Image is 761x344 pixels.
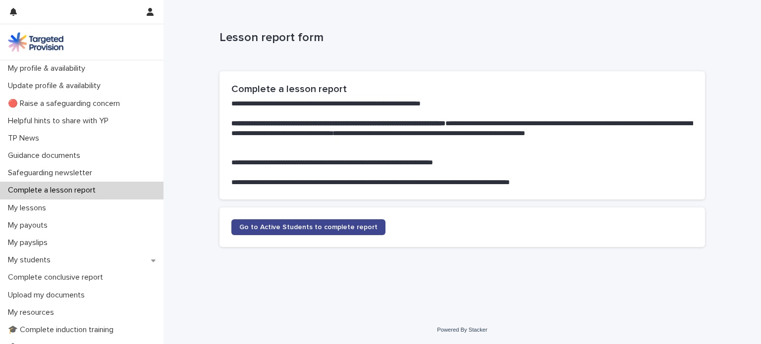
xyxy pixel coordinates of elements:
p: Complete conclusive report [4,273,111,282]
p: My students [4,255,58,265]
a: Powered By Stacker [437,327,487,333]
p: My profile & availability [4,64,93,73]
p: Helpful hints to share with YP [4,116,116,126]
img: M5nRWzHhSzIhMunXDL62 [8,32,63,52]
p: Guidance documents [4,151,88,160]
p: Lesson report form [219,31,701,45]
p: Update profile & availability [4,81,109,91]
p: My payslips [4,238,55,247]
span: Go to Active Students to complete report [239,224,378,231]
p: My resources [4,308,62,317]
h2: Complete a lesson report [231,83,693,95]
p: Complete a lesson report [4,186,104,195]
p: TP News [4,134,47,143]
a: Go to Active Students to complete report [231,219,385,235]
p: 🎓 Complete induction training [4,325,121,335]
p: My payouts [4,221,55,230]
p: Safeguarding newsletter [4,168,100,178]
p: 🔴 Raise a safeguarding concern [4,99,128,108]
p: Upload my documents [4,291,93,300]
p: My lessons [4,203,54,213]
